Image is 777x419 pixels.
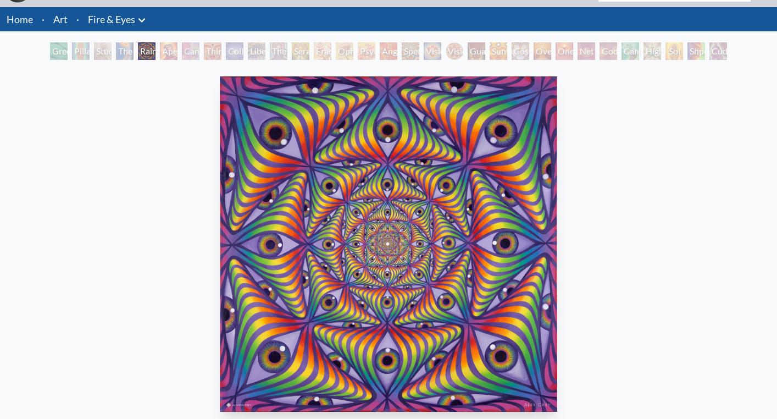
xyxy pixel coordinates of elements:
[358,42,375,60] div: Psychomicrograph of a Fractal Paisley Cherub Feather Tip
[402,42,419,60] div: Spectral Lotus
[204,42,221,60] div: Third Eye Tears of Joy
[292,42,309,60] div: Seraphic Transport Docking on the Third Eye
[88,12,135,27] a: Fire & Eyes
[709,42,727,60] div: Cuddle
[160,42,177,60] div: Aperture
[248,42,265,60] div: Liberation Through Seeing
[182,42,199,60] div: Cannabis Sutra
[643,42,661,60] div: Higher Vision
[621,42,639,60] div: Cannafist
[7,13,33,25] a: Home
[336,42,353,60] div: Ophanic Eyelash
[534,42,551,60] div: Oversoul
[490,42,507,60] div: Sunyata
[512,42,529,60] div: Cosmic Elf
[556,42,573,60] div: One
[226,42,243,60] div: Collective Vision
[380,42,397,60] div: Angel Skin
[220,76,557,412] img: Rainbow-Eye-Ripple-2019-Alex-Grey-Allyson-Grey-watermarked.jpeg
[116,42,134,60] div: The Torch
[53,12,68,27] a: Art
[37,7,49,31] li: ·
[446,42,463,60] div: Vision Crystal Tondo
[578,42,595,60] div: Net of Being
[600,42,617,60] div: Godself
[468,42,485,60] div: Guardian of Infinite Vision
[687,42,705,60] div: Shpongled
[138,42,156,60] div: Rainbow Eye Ripple
[424,42,441,60] div: Vision Crystal
[94,42,112,60] div: Study for the Great Turn
[665,42,683,60] div: Sol Invictus
[50,42,68,60] div: Green Hand
[72,7,84,31] li: ·
[314,42,331,60] div: Fractal Eyes
[72,42,90,60] div: Pillar of Awareness
[270,42,287,60] div: The Seer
